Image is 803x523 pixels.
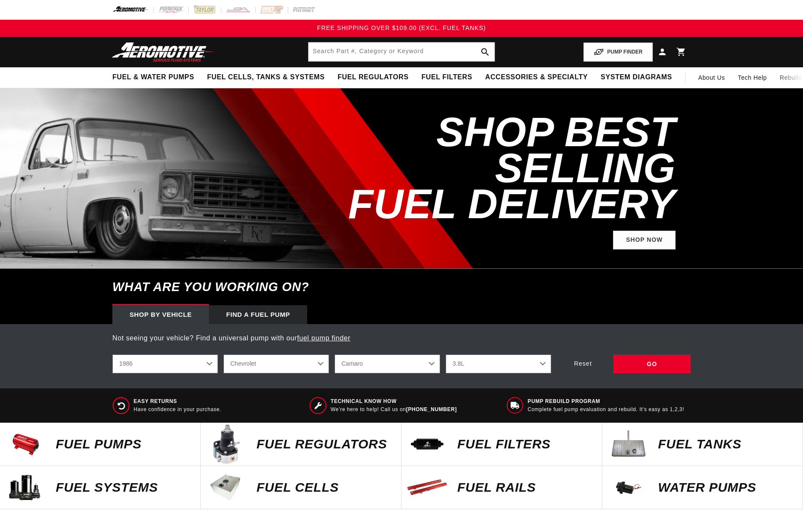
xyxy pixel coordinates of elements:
p: Not seeing your vehicle? Find a universal pump with our [112,333,691,344]
span: Pump Rebuild program [528,398,684,405]
p: FUEL Cells [257,481,392,494]
div: Find a Fuel Pump [209,305,307,324]
a: Water Pumps Water Pumps [602,466,803,509]
span: System Diagrams [601,73,672,82]
a: Shop Now [613,231,676,250]
select: Engine [446,355,551,373]
p: FUEL REGULATORS [257,438,392,451]
p: FUEL Rails [457,481,593,494]
summary: Fuel Cells, Tanks & Systems [201,67,331,87]
div: GO [613,355,691,374]
span: Easy Returns [134,398,222,405]
span: Fuel Filters [421,73,472,82]
a: Fuel Tanks Fuel Tanks [602,423,803,466]
select: Model [335,355,440,373]
a: [PHONE_NUMBER] [406,406,457,412]
h2: SHOP BEST SELLING FUEL DELIVERY [309,114,676,222]
div: Reset [557,355,609,374]
p: We’re here to help! Call us on [331,406,457,413]
p: Have confidence in your purchase. [134,406,222,413]
img: Water Pumps [607,466,649,509]
span: Accessories & Specialty [485,73,588,82]
img: Fuel Systems [4,466,47,509]
select: Year [112,355,218,373]
summary: Accessories & Specialty [479,67,594,87]
a: FUEL REGULATORS FUEL REGULATORS [201,423,401,466]
img: FUEL Rails [406,466,449,509]
a: FUEL Rails FUEL Rails [401,466,602,509]
span: Fuel Cells, Tanks & Systems [207,73,325,82]
summary: Fuel & Water Pumps [106,67,201,87]
img: FUEL REGULATORS [205,423,248,466]
a: FUEL FILTERS FUEL FILTERS [401,423,602,466]
img: FUEL Cells [205,466,248,509]
input: Search by Part Number, Category or Keyword [308,42,495,61]
a: fuel pump finder [297,334,350,342]
p: Fuel Pumps [56,438,192,451]
p: Water Pumps [658,481,794,494]
a: About Us [692,67,731,88]
p: Fuel Tanks [658,438,794,451]
img: FUEL FILTERS [406,423,449,466]
summary: System Diagrams [594,67,678,87]
h6: What are you working on? [91,269,712,305]
button: PUMP FINDER [583,42,653,62]
summary: Fuel Regulators [331,67,415,87]
summary: Fuel Filters [415,67,479,87]
select: Make [223,355,329,373]
img: Fuel Tanks [607,423,649,466]
a: FUEL Cells FUEL Cells [201,466,401,509]
span: Technical Know How [331,398,457,405]
span: Tech Help [738,73,767,82]
p: Complete fuel pump evaluation and rebuild. It's easy as 1,2,3! [528,406,684,413]
span: Fuel & Water Pumps [112,73,194,82]
span: About Us [698,74,725,81]
summary: Tech Help [731,67,773,88]
div: Shop by vehicle [112,305,209,324]
button: search button [476,42,495,61]
img: Aeromotive [109,42,217,62]
span: Fuel Regulators [338,73,408,82]
p: Fuel Systems [56,481,192,494]
p: FUEL FILTERS [457,438,593,451]
span: FREE SHIPPING OVER $109.00 (EXCL. FUEL TANKS) [317,24,486,31]
img: Fuel Pumps [4,423,47,466]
